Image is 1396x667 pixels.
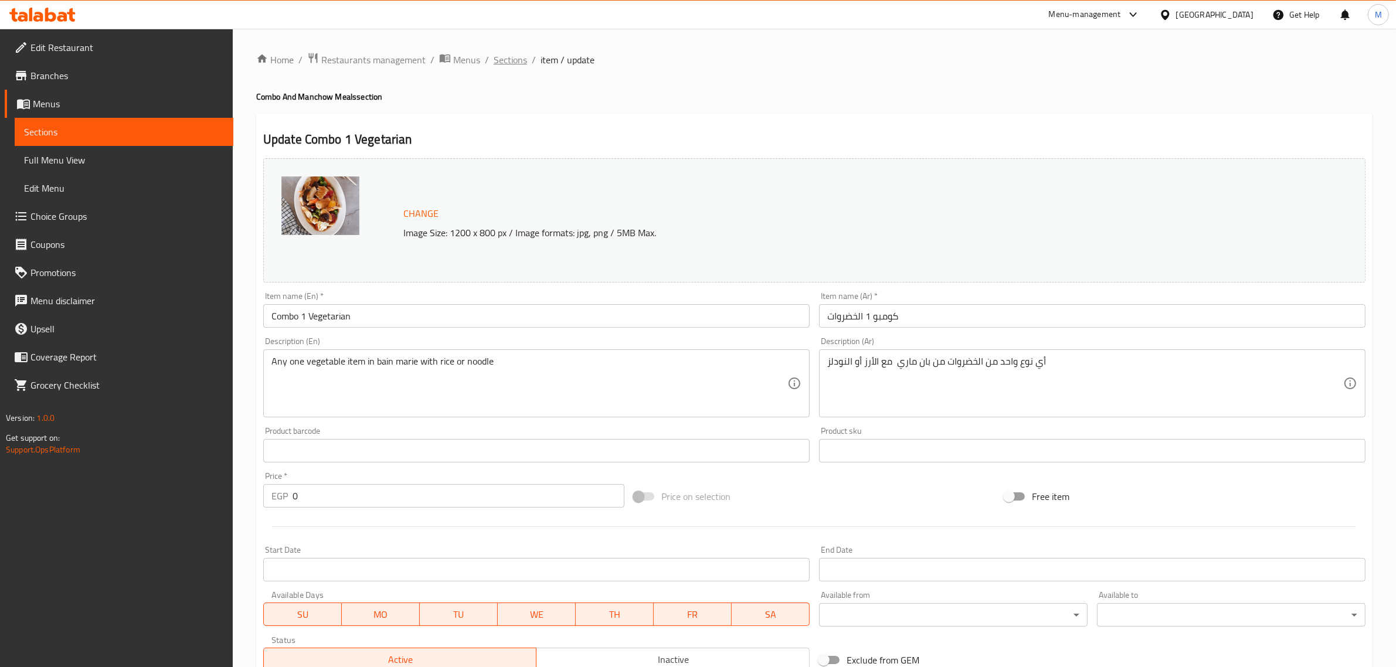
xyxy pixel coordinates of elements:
span: Get support on: [6,430,60,445]
span: TH [580,606,649,623]
span: item / update [541,53,595,67]
span: TU [424,606,493,623]
span: 1.0.0 [36,410,55,426]
nav: breadcrumb [256,52,1373,67]
a: Menus [5,90,233,118]
a: Restaurants management [307,52,426,67]
h2: Update Combo 1 Vegetarian [263,131,1366,148]
a: Sections [15,118,233,146]
li: / [430,53,434,67]
div: [GEOGRAPHIC_DATA] [1176,8,1254,21]
a: Promotions [5,258,233,287]
span: Restaurants management [321,53,426,67]
span: SA [736,606,805,623]
a: Full Menu View [15,146,233,174]
span: Free item [1032,489,1069,503]
h4: Combo And Manchow Meals section [256,91,1373,103]
div: ​ [1097,603,1366,627]
a: Edit Menu [15,174,233,202]
div: Menu-management [1049,8,1121,22]
button: TH [576,603,654,626]
li: / [485,53,489,67]
span: FR [658,606,727,623]
div: ​ [819,603,1088,627]
a: Choice Groups [5,202,233,230]
a: Sections [494,53,527,67]
textarea: Any one vegetable item in bain marie with rice or noodle [271,356,787,411]
span: Menu disclaimer [30,294,224,308]
a: Home [256,53,294,67]
li: / [532,53,536,67]
input: Please enter product barcode [263,439,810,462]
span: MO [347,606,415,623]
span: Branches [30,69,224,83]
span: Exclude from GEM [847,653,919,667]
p: EGP [271,489,288,503]
span: M [1375,8,1382,21]
a: Grocery Checklist [5,371,233,399]
input: Enter name En [263,304,810,328]
span: Edit Restaurant [30,40,224,55]
a: Edit Restaurant [5,33,233,62]
button: TU [420,603,498,626]
span: Price on selection [661,489,731,503]
span: Version: [6,410,35,426]
button: MO [342,603,420,626]
span: Choice Groups [30,209,224,223]
button: FR [654,603,732,626]
button: Change [399,202,443,226]
button: WE [498,603,576,626]
p: Image Size: 1200 x 800 px / Image formats: jpg, png / 5MB Max. [399,226,1198,240]
span: Menus [33,97,224,111]
span: Change [403,205,439,222]
span: WE [502,606,571,623]
span: Coverage Report [30,350,224,364]
textarea: أي نوع واحد من الخضروات من بان ماري مع الأرز أو النودلز [827,356,1343,411]
span: Menus [453,53,480,67]
a: Coverage Report [5,343,233,371]
a: Upsell [5,315,233,343]
span: SU [269,606,337,623]
span: Promotions [30,266,224,280]
span: Full Menu View [24,153,224,167]
input: Please enter price [293,484,624,508]
a: Coupons [5,230,233,258]
span: Coupons [30,237,224,251]
button: SA [732,603,810,626]
span: Upsell [30,322,224,336]
a: Branches [5,62,233,90]
img: mmw_638912997088072440 [281,176,359,235]
span: Sections [24,125,224,139]
input: Please enter product sku [819,439,1366,462]
li: / [298,53,303,67]
a: Support.OpsPlatform [6,442,80,457]
span: Edit Menu [24,181,224,195]
span: Grocery Checklist [30,378,224,392]
button: SU [263,603,342,626]
a: Menus [439,52,480,67]
input: Enter name Ar [819,304,1366,328]
a: Menu disclaimer [5,287,233,315]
